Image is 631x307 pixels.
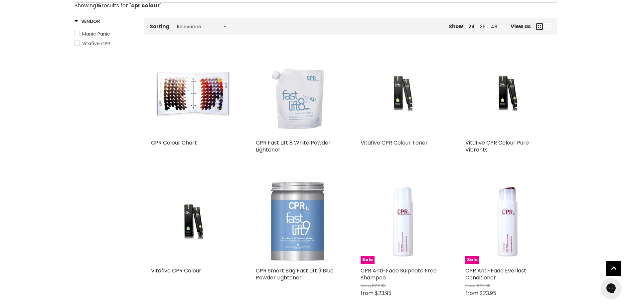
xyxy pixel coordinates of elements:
a: CPR Smart Bag Fast Lift 9 Blue Powder Lightener [256,267,334,281]
a: CPR Anti-Fade Sulphate Free ShampooSale [361,179,445,264]
strong: 15 [96,2,101,9]
a: CPR Fast Lift 8 White Powder Lightener [256,139,331,153]
img: Vitafive CPR Colour [165,179,221,264]
a: 36 [480,23,486,30]
span: from [465,282,476,289]
strong: cpr colour [131,2,160,9]
p: Showing results for " " [75,3,557,9]
span: View as [511,24,531,29]
a: Vitafive CPR Colour Pure Vibrants [465,51,550,136]
span: Sale [465,256,479,264]
a: CPR Anti-Fade Everlast ConditionerSale [465,179,550,264]
span: from [361,289,374,297]
span: $27.95 [477,282,491,289]
a: Vitafive CPR Colour Pure Vibrants [465,139,529,153]
img: CPR Colour Chart [151,67,236,120]
span: $27.95 [372,282,386,289]
a: Vitafive CPR Colour [151,267,201,274]
span: Vitafive CPR [82,40,110,47]
span: Sale [361,256,375,264]
a: Manic Panic [75,30,136,38]
h3: Vendor [75,18,100,25]
iframe: Gorgias live chat messenger [598,276,624,300]
span: Show [449,23,463,30]
span: Manic Panic [82,31,110,37]
a: CPR Colour Chart [151,139,197,147]
img: CPR Smart Bag Fast Lift 9 Blue Powder Lightener [256,179,341,264]
a: Vitafive CPR Colour [151,179,236,264]
a: Vitafive CPR Colour Toner [361,139,428,147]
a: CPR Anti-Fade Sulphate Free Shampoo [361,267,437,281]
img: CPR Fast Lift 8 White Powder Lightener [256,51,341,136]
img: Vitafive CPR Colour Toner [375,51,431,136]
a: CPR Anti-Fade Everlast Conditioner [465,267,526,281]
span: $23.95 [480,289,496,297]
a: 24 [468,23,475,30]
span: from [465,289,478,297]
span: from [361,282,371,289]
span: $23.95 [375,289,392,297]
label: Sorting [150,24,169,29]
img: Vitafive CPR Colour Pure Vibrants [479,51,536,136]
img: CPR Anti-Fade Everlast Conditioner [465,179,550,264]
a: Vitafive CPR Colour Toner [361,51,445,136]
a: CPR Colour Chart [151,51,236,136]
img: CPR Anti-Fade Sulphate Free Shampoo [361,179,445,264]
a: 48 [491,23,497,30]
a: Vitafive CPR [75,40,136,47]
